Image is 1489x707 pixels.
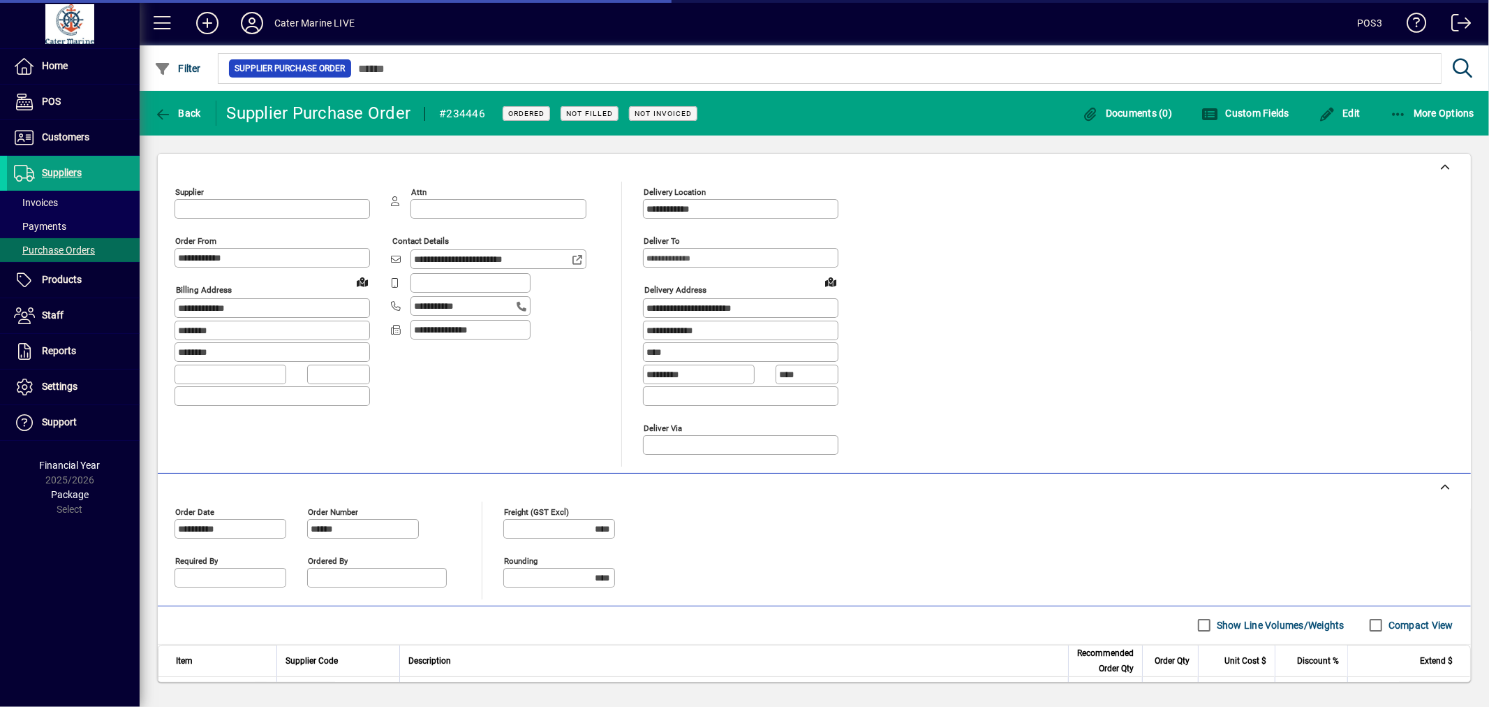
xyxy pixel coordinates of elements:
[151,101,205,126] button: Back
[42,60,68,71] span: Home
[1142,677,1198,705] td: 2.0000
[1390,108,1475,119] span: More Options
[308,506,358,516] mat-label: Order number
[175,236,216,246] mat-label: Order from
[42,96,61,107] span: POS
[408,653,451,669] span: Description
[7,263,140,298] a: Products
[1420,653,1453,669] span: Extend $
[14,245,95,256] span: Purchase Orders
[51,489,89,500] span: Package
[1082,108,1173,119] span: Documents (0)
[411,187,427,197] mat-label: Attn
[820,270,842,293] a: View on map
[566,109,613,118] span: Not Filled
[7,120,140,155] a: Customers
[42,416,77,428] span: Support
[1198,101,1293,126] button: Custom Fields
[14,197,58,208] span: Invoices
[42,167,82,178] span: Suppliers
[1386,101,1479,126] button: More Options
[185,10,230,36] button: Add
[175,187,204,197] mat-label: Supplier
[274,12,355,34] div: Cater Marine LIVE
[7,238,140,262] a: Purchase Orders
[644,236,680,246] mat-label: Deliver To
[154,108,201,119] span: Back
[7,191,140,214] a: Invoices
[1077,646,1134,676] span: Recommended Order Qty
[308,555,348,565] mat-label: Ordered by
[1315,101,1364,126] button: Edit
[276,677,399,705] td: 66252829482
[1347,677,1470,705] td: 90.68
[42,381,77,392] span: Settings
[7,370,140,404] a: Settings
[42,345,76,356] span: Reports
[42,309,64,321] span: Staff
[1319,108,1361,119] span: Edit
[14,221,66,232] span: Payments
[7,405,140,440] a: Support
[7,85,140,119] a: POS
[140,101,216,126] app-page-header-button: Back
[504,506,569,516] mat-label: Freight (GST excl)
[1396,3,1427,48] a: Knowledge Base
[7,49,140,84] a: Home
[1297,653,1339,669] span: Discount %
[351,270,373,293] a: View on map
[227,102,411,124] div: Supplier Purchase Order
[1386,618,1453,632] label: Compact View
[1079,101,1176,126] button: Documents (0)
[508,109,545,118] span: Ordered
[1198,677,1275,705] td: 45.3400
[235,61,346,75] span: Supplier Purchase Order
[175,555,218,565] mat-label: Required by
[644,423,682,432] mat-label: Deliver via
[1275,677,1347,705] td: 0.00
[176,653,193,669] span: Item
[504,555,538,565] mat-label: Rounding
[1155,653,1190,669] span: Order Qty
[635,109,692,118] span: Not Invoiced
[175,506,214,516] mat-label: Order date
[1068,677,1142,705] td: 2.0000
[644,187,706,197] mat-label: Delivery Location
[40,460,101,471] span: Financial Year
[154,63,201,74] span: Filter
[7,334,140,369] a: Reports
[42,274,82,285] span: Products
[1201,108,1289,119] span: Custom Fields
[1224,653,1266,669] span: Unit Cost $
[151,56,205,81] button: Filter
[1357,12,1382,34] div: POS3
[230,10,274,36] button: Profile
[7,214,140,238] a: Payments
[1441,3,1472,48] a: Logout
[439,103,485,125] div: #234446
[1214,618,1344,632] label: Show Line Volumes/Weights
[42,131,89,143] span: Customers
[7,298,140,333] a: Staff
[286,653,338,669] span: Supplier Code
